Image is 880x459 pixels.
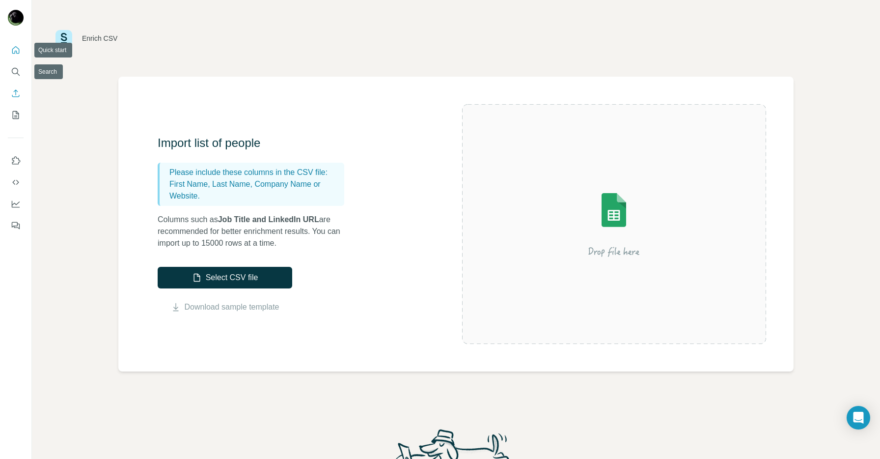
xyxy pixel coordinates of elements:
[158,135,354,151] h3: Import list of people
[8,63,24,81] button: Search
[169,167,340,178] p: Please include these columns in the CSV file:
[185,301,279,313] a: Download sample template
[8,217,24,234] button: Feedback
[169,178,340,202] p: First Name, Last Name, Company Name or Website.
[525,165,702,283] img: Surfe Illustration - Drop file here or select below
[8,10,24,26] img: Avatar
[218,215,319,224] span: Job Title and LinkedIn URL
[8,195,24,213] button: Dashboard
[8,41,24,59] button: Quick start
[8,173,24,191] button: Use Surfe API
[158,267,292,288] button: Select CSV file
[8,106,24,124] button: My lists
[847,406,870,430] div: Open Intercom Messenger
[82,33,117,43] div: Enrich CSV
[158,214,354,249] p: Columns such as are recommended for better enrichment results. You can import up to 15000 rows at...
[8,85,24,102] button: Enrich CSV
[55,30,72,47] img: Surfe Logo
[158,301,292,313] button: Download sample template
[8,152,24,170] button: Use Surfe on LinkedIn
